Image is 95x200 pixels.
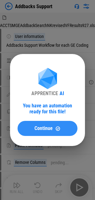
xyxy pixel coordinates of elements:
[31,90,58,96] div: APPRENTICE
[55,126,61,131] img: Continue
[18,103,77,115] div: You have an automation ready for this file!
[35,68,60,91] img: Apprentice AI
[18,121,77,136] button: ContinueContinue
[60,90,64,96] div: AI
[34,126,53,131] span: Continue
